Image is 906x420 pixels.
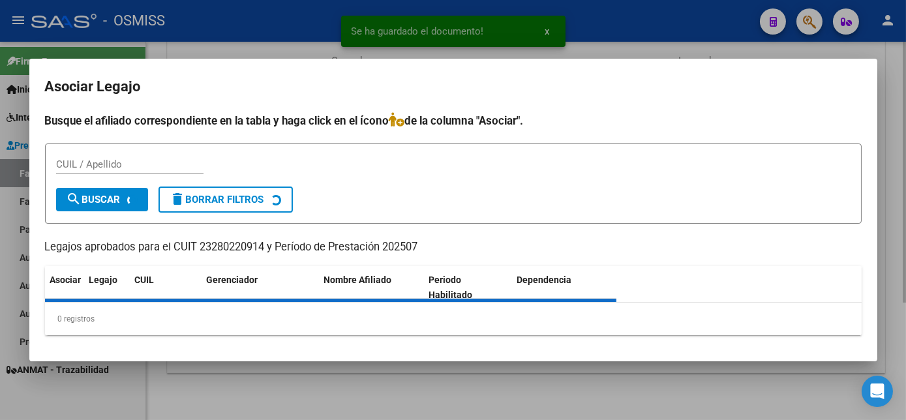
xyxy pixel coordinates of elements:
[862,376,893,407] div: Open Intercom Messenger
[45,239,862,256] p: Legajos aprobados para el CUIT 23280220914 y Período de Prestación 202507
[84,266,130,309] datatable-header-cell: Legajo
[89,275,118,285] span: Legajo
[56,188,148,211] button: Buscar
[170,191,186,207] mat-icon: delete
[45,74,862,99] h2: Asociar Legajo
[170,194,264,205] span: Borrar Filtros
[135,275,155,285] span: CUIL
[130,266,202,309] datatable-header-cell: CUIL
[517,275,571,285] span: Dependencia
[50,275,82,285] span: Asociar
[45,266,84,309] datatable-header-cell: Asociar
[511,266,616,309] datatable-header-cell: Dependencia
[159,187,293,213] button: Borrar Filtros
[202,266,319,309] datatable-header-cell: Gerenciador
[319,266,424,309] datatable-header-cell: Nombre Afiliado
[207,275,258,285] span: Gerenciador
[45,112,862,129] h4: Busque el afiliado correspondiente en la tabla y haga click en el ícono de la columna "Asociar".
[67,191,82,207] mat-icon: search
[423,266,511,309] datatable-header-cell: Periodo Habilitado
[45,303,862,335] div: 0 registros
[324,275,392,285] span: Nombre Afiliado
[429,275,472,300] span: Periodo Habilitado
[67,194,121,205] span: Buscar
